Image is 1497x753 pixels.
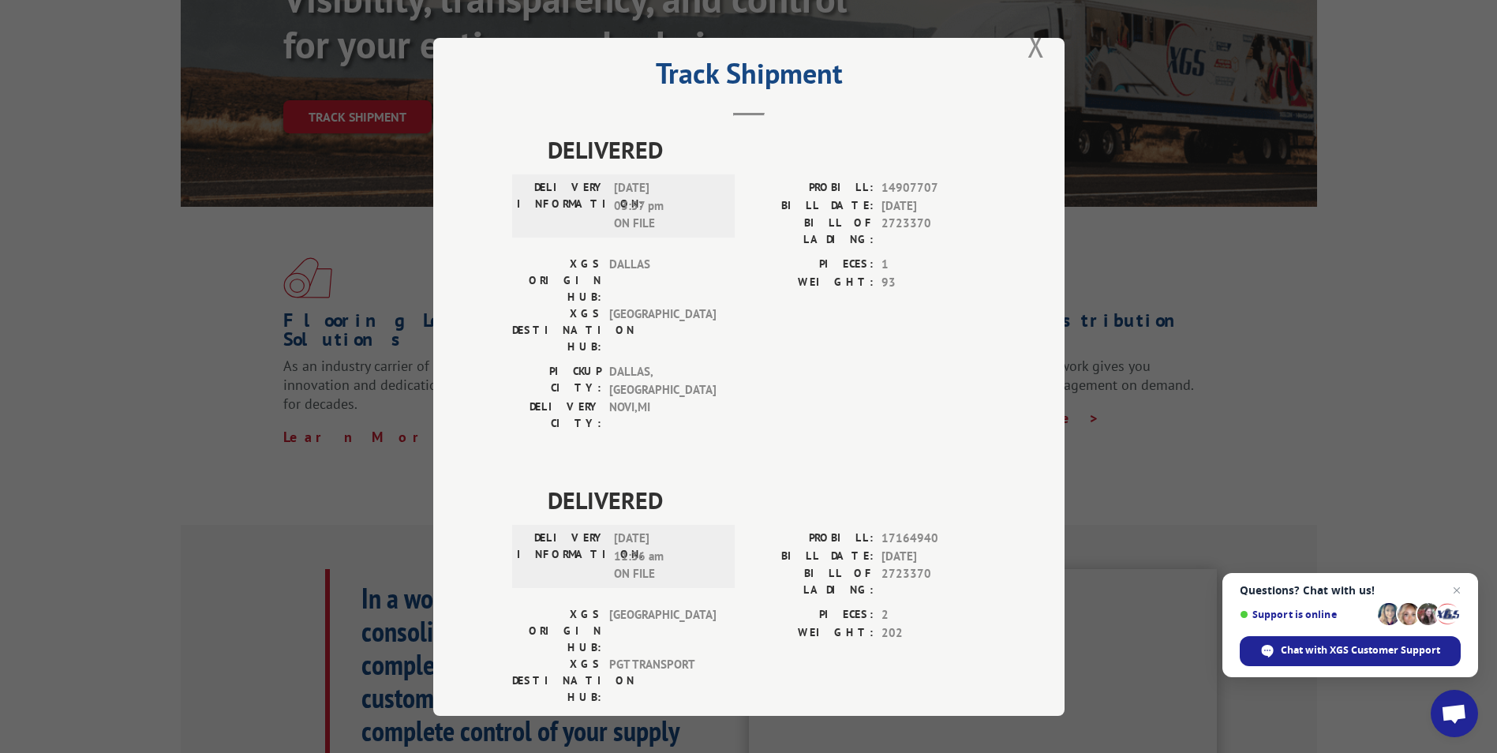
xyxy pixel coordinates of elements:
[749,256,874,274] label: PIECES:
[614,530,720,583] span: [DATE] 11:36 am ON FILE
[881,530,986,548] span: 17164940
[512,256,601,305] label: XGS ORIGIN HUB:
[512,399,601,432] label: DELIVERY CITY:
[512,606,601,656] label: XGS ORIGIN HUB:
[1027,24,1045,66] button: Close modal
[512,363,601,399] label: PICKUP CITY:
[749,179,874,197] label: PROBILL:
[609,606,716,656] span: [GEOGRAPHIC_DATA]
[881,547,986,565] span: [DATE]
[749,565,874,598] label: BILL OF LADING:
[749,273,874,291] label: WEIGHT:
[517,530,606,583] label: DELIVERY INFORMATION:
[609,656,716,706] span: PGT TRANSPORT
[749,547,874,565] label: BILL DATE:
[881,197,986,215] span: [DATE]
[749,606,874,624] label: PIECES:
[881,624,986,642] span: 202
[749,215,874,248] label: BILL OF LADING:
[1240,609,1372,620] span: Support is online
[1281,643,1440,657] span: Chat with XGS Customer Support
[517,179,606,233] label: DELIVERY INFORMATION:
[881,606,986,624] span: 2
[609,305,716,355] span: [GEOGRAPHIC_DATA]
[512,714,601,747] label: PICKUP CITY:
[609,714,716,747] span: [GEOGRAPHIC_DATA] , NJ
[548,132,986,167] span: DELIVERED
[749,530,874,548] label: PROBILL:
[881,256,986,274] span: 1
[512,62,986,92] h2: Track Shipment
[881,565,986,598] span: 2723370
[749,197,874,215] label: BILL DATE:
[881,215,986,248] span: 2723370
[609,399,716,432] span: NOVI , MI
[512,656,601,706] label: XGS DESTINATION HUB:
[1431,690,1478,737] a: Open chat
[1240,636,1461,666] span: Chat with XGS Customer Support
[609,256,716,305] span: DALLAS
[548,482,986,518] span: DELIVERED
[749,624,874,642] label: WEIGHT:
[512,305,601,355] label: XGS DESTINATION HUB:
[609,363,716,399] span: DALLAS , [GEOGRAPHIC_DATA]
[881,179,986,197] span: 14907707
[881,273,986,291] span: 93
[1240,584,1461,597] span: Questions? Chat with us!
[614,179,720,233] span: [DATE] 03:57 pm ON FILE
